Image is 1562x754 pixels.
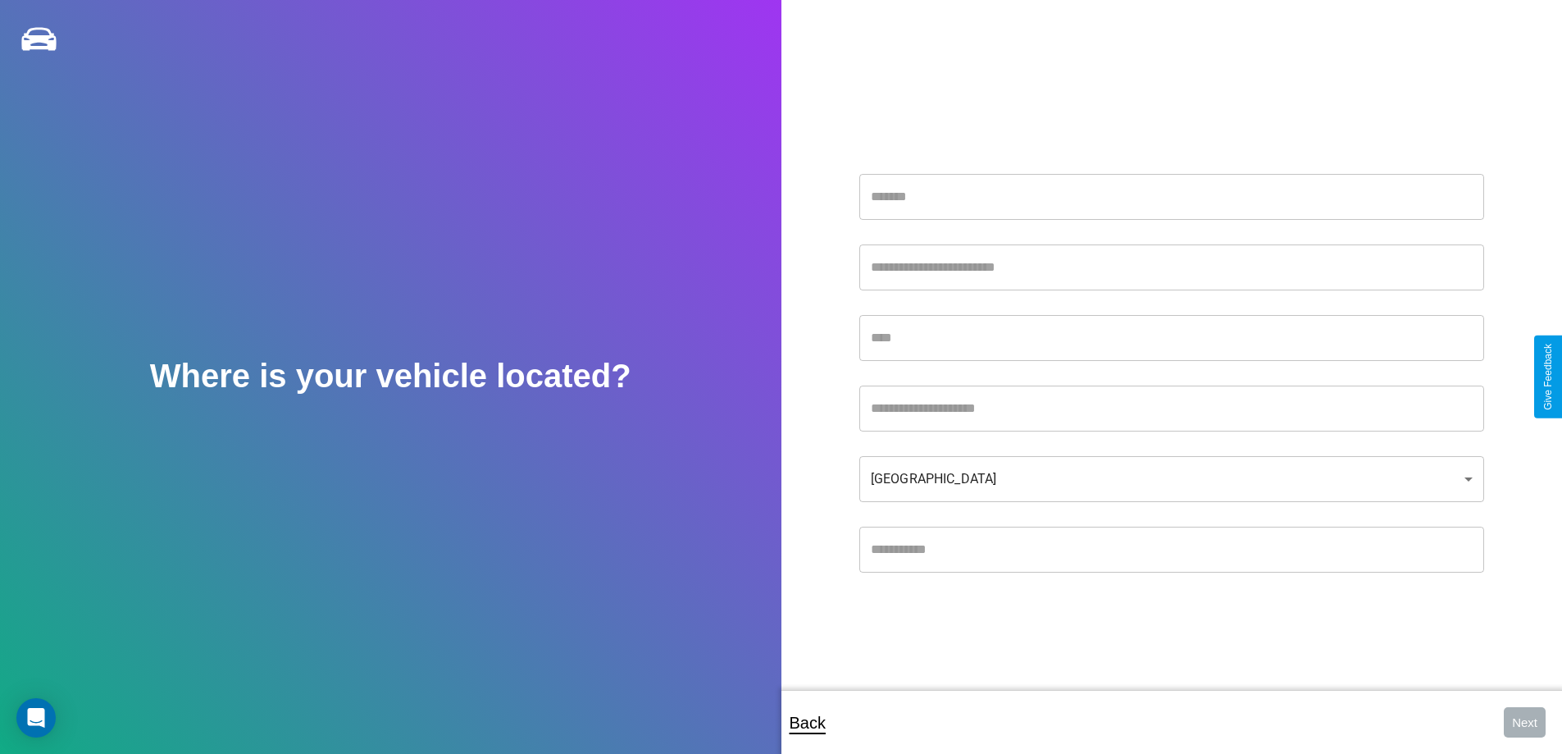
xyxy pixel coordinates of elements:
[16,698,56,738] div: Open Intercom Messenger
[1504,707,1546,738] button: Next
[150,358,631,395] h2: Where is your vehicle located?
[790,708,826,738] p: Back
[859,456,1484,502] div: [GEOGRAPHIC_DATA]
[1542,344,1554,410] div: Give Feedback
